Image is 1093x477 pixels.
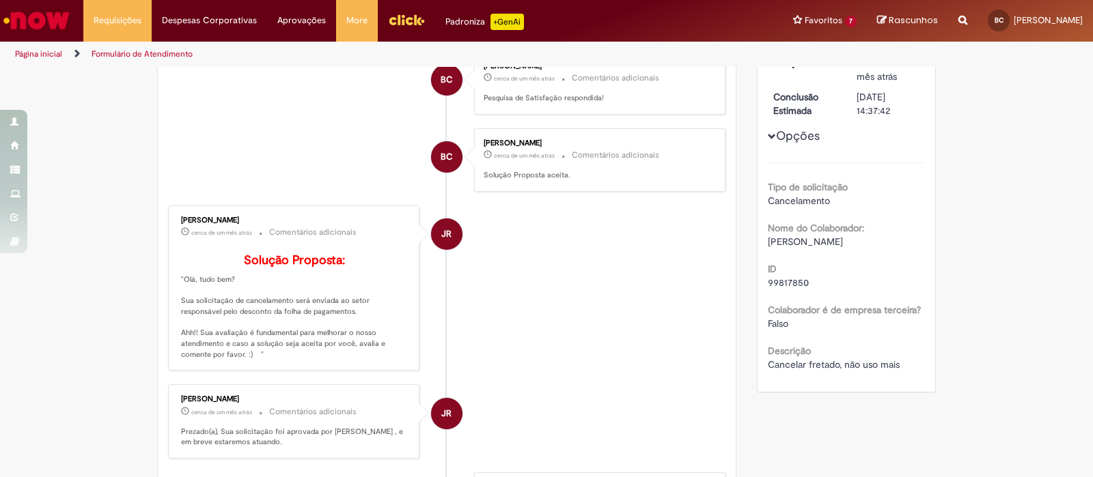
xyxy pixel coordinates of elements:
[768,235,843,248] span: [PERSON_NAME]
[845,16,857,27] span: 7
[484,170,711,181] p: Solução Proposta aceita.
[441,218,452,250] span: JR
[441,397,452,430] span: JR
[484,139,711,147] div: [PERSON_NAME]
[244,252,345,268] b: Solução Proposta:
[431,64,462,96] div: Bruna Faviero De Castro
[181,427,409,448] p: Prezado(a), Sua solicitação foi aprovada por [PERSON_NAME] , e em breve estaremos atuando.
[768,181,848,193] b: Tipo de solicitação
[191,408,252,416] span: cerca de um mês atrás
[441,63,453,96] span: BC
[768,317,788,330] span: Falso
[162,14,257,27] span: Despesas Corporativas
[494,74,555,83] time: 28/08/2025 14:48:05
[494,151,555,160] span: cerca de um mês atrás
[857,56,920,83] div: 28/08/2025 13:30:19
[269,406,357,418] small: Comentários adicionais
[1,7,72,34] img: ServiceNow
[181,395,409,403] div: [PERSON_NAME]
[431,218,462,250] div: Jhully Rodrigues
[768,345,811,357] b: Descrição
[857,90,920,117] div: [DATE] 14:37:42
[805,14,842,27] span: Favoritos
[346,14,368,27] span: More
[191,229,252,237] time: 28/08/2025 14:45:57
[768,222,864,234] b: Nome do Colaborador:
[269,227,357,238] small: Comentários adicionais
[191,229,252,237] span: cerca de um mês atrás
[181,254,409,360] p: "Olá, tudo bem? Sua solicitação de cancelamento será enviada ao setor responsável pelo desconto d...
[484,62,711,70] div: [PERSON_NAME]
[431,398,462,429] div: Jhully Rodrigues
[181,216,409,225] div: [PERSON_NAME]
[15,48,62,59] a: Página inicial
[768,194,830,207] span: Cancelamento
[441,141,453,173] span: BC
[857,57,911,83] span: cerca de um mês atrás
[445,14,524,30] div: Padroniza
[191,408,252,416] time: 28/08/2025 14:37:42
[768,358,900,371] span: Cancelar fretado, não uso mais
[277,14,326,27] span: Aprovações
[768,263,777,275] b: ID
[92,48,193,59] a: Formulário de Atendimento
[490,14,524,30] p: +GenAi
[857,57,911,83] time: 28/08/2025 13:30:19
[10,42,719,67] ul: Trilhas de página
[768,304,921,316] b: Colaborador é de empresa terceira?
[763,90,847,117] dt: Conclusão Estimada
[877,14,938,27] a: Rascunhos
[388,10,425,30] img: click_logo_yellow_360x200.png
[494,151,555,160] time: 28/08/2025 14:47:52
[94,14,141,27] span: Requisições
[494,74,555,83] span: cerca de um mês atrás
[572,149,659,161] small: Comentários adicionais
[484,93,711,104] p: Pesquisa de Satisfação respondida!
[995,16,1004,25] span: BC
[431,141,462,173] div: Bruna Faviero De Castro
[768,276,809,289] span: 99817850
[1014,14,1083,26] span: [PERSON_NAME]
[889,14,938,27] span: Rascunhos
[572,72,659,84] small: Comentários adicionais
